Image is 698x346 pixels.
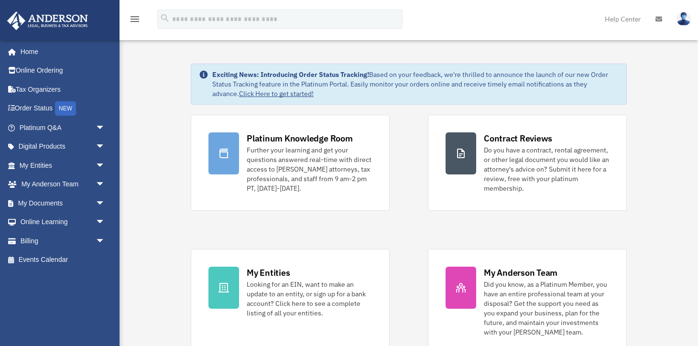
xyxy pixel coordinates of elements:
[4,11,91,30] img: Anderson Advisors Platinum Portal
[129,17,141,25] a: menu
[7,42,115,61] a: Home
[247,145,372,193] div: Further your learning and get your questions answered real-time with direct access to [PERSON_NAM...
[7,118,120,137] a: Platinum Q&Aarrow_drop_down
[484,145,609,193] div: Do you have a contract, rental agreement, or other legal document you would like an attorney's ad...
[676,12,691,26] img: User Pic
[7,213,120,232] a: Online Learningarrow_drop_down
[96,175,115,195] span: arrow_drop_down
[96,156,115,175] span: arrow_drop_down
[7,137,120,156] a: Digital Productsarrow_drop_down
[428,115,627,211] a: Contract Reviews Do you have a contract, rental agreement, or other legal document you would like...
[7,250,120,270] a: Events Calendar
[484,132,552,144] div: Contract Reviews
[96,213,115,232] span: arrow_drop_down
[212,70,369,79] strong: Exciting News: Introducing Order Status Tracking!
[484,267,557,279] div: My Anderson Team
[484,280,609,337] div: Did you know, as a Platinum Member, you have an entire professional team at your disposal? Get th...
[247,132,353,144] div: Platinum Knowledge Room
[7,231,120,250] a: Billingarrow_drop_down
[212,70,619,98] div: Based on your feedback, we're thrilled to announce the launch of our new Order Status Tracking fe...
[96,194,115,213] span: arrow_drop_down
[7,80,120,99] a: Tax Organizers
[247,267,290,279] div: My Entities
[96,231,115,251] span: arrow_drop_down
[129,13,141,25] i: menu
[7,156,120,175] a: My Entitiesarrow_drop_down
[55,101,76,116] div: NEW
[247,280,372,318] div: Looking for an EIN, want to make an update to an entity, or sign up for a bank account? Click her...
[7,61,120,80] a: Online Ordering
[239,89,314,98] a: Click Here to get started!
[7,99,120,119] a: Order StatusNEW
[160,13,170,23] i: search
[96,118,115,138] span: arrow_drop_down
[7,175,120,194] a: My Anderson Teamarrow_drop_down
[96,137,115,157] span: arrow_drop_down
[7,194,120,213] a: My Documentsarrow_drop_down
[191,115,390,211] a: Platinum Knowledge Room Further your learning and get your questions answered real-time with dire...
